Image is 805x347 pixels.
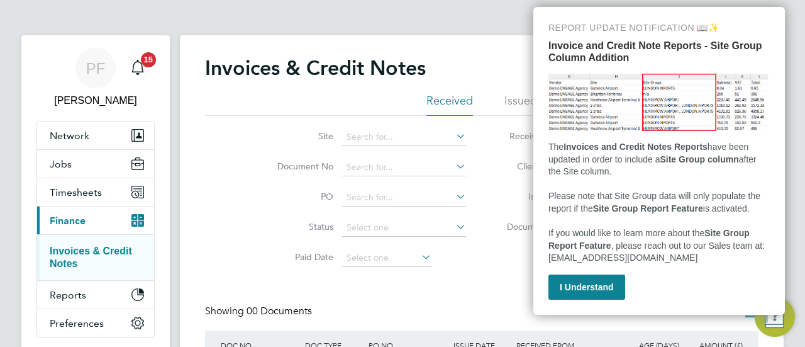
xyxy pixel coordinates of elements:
[660,154,738,164] strong: Site Group column
[261,221,333,232] label: Status
[548,241,767,263] span: , please reach out to our Sales team at: [EMAIL_ADDRESS][DOMAIN_NAME]
[548,142,751,164] span: have been updated in order to include a
[548,191,763,213] span: Please note that Site Group data will only populate the report if the
[342,128,466,146] input: Search for...
[50,317,104,329] span: Preferences
[342,189,466,207] input: Search for...
[548,228,704,238] span: If you would like to learn more about the
[548,74,770,131] img: Site Group Column in Invoices Report
[205,305,314,318] div: Showing
[548,22,770,35] p: REPORT UPDATE NOTIFICATION 📖✨
[497,191,570,202] label: Issue Date
[548,40,770,64] h2: Invoice and Credit Note Reports - Site Group Column Addition
[86,60,106,76] span: PF
[261,251,333,263] label: Paid Date
[141,52,156,67] span: 15
[50,158,72,170] span: Jobs
[342,159,466,176] input: Search for...
[533,7,785,315] div: Invoice and Credit Note Reports - Site Group Column Addition
[497,221,570,232] label: Document Type
[261,161,333,172] label: Document No
[593,203,703,213] strong: Site Group Report Feature
[504,93,537,116] li: Issued
[563,142,708,152] strong: Invoices and Credit Notes Reports
[36,93,155,108] span: Persie Frost
[342,219,466,237] input: Select one
[261,191,333,202] label: PO
[548,142,563,152] span: The
[36,48,155,108] a: Go to account details
[50,215,86,227] span: Finance
[50,289,86,301] span: Reports
[205,55,426,81] h2: Invoices & Credit Notes
[50,130,89,142] span: Network
[247,305,312,317] span: 00 Documents
[548,228,752,251] strong: Site Group Report Feature
[426,93,473,116] li: Received
[261,130,333,142] label: Site
[50,246,132,269] a: Invoices & Credit Notes
[497,161,570,172] label: Client Config
[703,203,750,213] span: is activated.
[497,130,570,142] label: Received From
[50,186,102,198] span: Timesheets
[342,249,431,267] input: Select one
[548,275,625,300] button: I Understand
